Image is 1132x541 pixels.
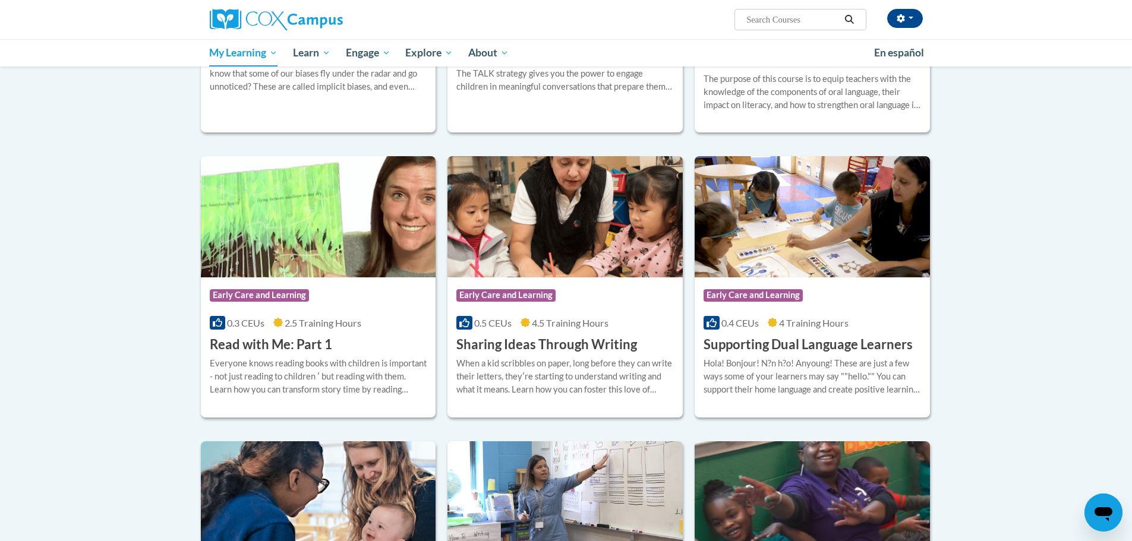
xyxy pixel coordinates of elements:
[456,54,674,93] div: Make conversations with your children brain-builders! The TALK strategy gives you the power to en...
[866,40,932,65] a: En español
[210,9,343,30] img: Cox Campus
[210,54,427,93] div: We all have biases, itʹs part of being human - but did you know that some of our biases fly under...
[456,336,637,354] h3: Sharing Ideas Through Writing
[704,357,921,396] div: Hola! Bonjour! N?n h?o! Anyoung! These are just a few ways some of your learners may say ""hello....
[840,12,858,27] button: Search
[209,46,278,60] span: My Learning
[285,39,338,67] a: Learn
[474,317,512,328] span: 0.5 CEUs
[293,46,330,60] span: Learn
[192,39,941,67] div: Main menu
[338,39,398,67] a: Engage
[1084,493,1122,531] iframe: Button to launch messaging window
[202,39,286,67] a: My Learning
[721,317,759,328] span: 0.4 CEUs
[874,46,924,59] span: En español
[447,156,683,417] a: Course LogoEarly Care and Learning0.5 CEUs4.5 Training Hours Sharing Ideas Through WritingWhen a ...
[461,39,516,67] a: About
[779,317,849,328] span: 4 Training Hours
[210,336,332,354] h3: Read with Me: Part 1
[704,72,921,112] div: The purpose of this course is to equip teachers with the knowledge of the components of oral lang...
[704,289,803,301] span: Early Care and Learning
[532,317,608,328] span: 4.5 Training Hours
[210,9,436,30] a: Cox Campus
[210,289,309,301] span: Early Care and Learning
[210,357,427,396] div: Everyone knows reading books with children is important - not just reading to children ʹ but read...
[695,156,930,417] a: Course LogoEarly Care and Learning0.4 CEUs4 Training Hours Supporting Dual Language LearnersHola!...
[346,46,390,60] span: Engage
[745,12,840,27] input: Search Courses
[456,357,674,396] div: When a kid scribbles on paper, long before they can write their letters, theyʹre starting to unde...
[201,156,436,417] a: Course LogoEarly Care and Learning0.3 CEUs2.5 Training Hours Read with Me: Part 1Everyone knows r...
[468,46,509,60] span: About
[456,289,556,301] span: Early Care and Learning
[201,156,436,277] img: Course Logo
[405,46,453,60] span: Explore
[398,39,461,67] a: Explore
[447,156,683,277] img: Course Logo
[695,156,930,277] img: Course Logo
[704,336,913,354] h3: Supporting Dual Language Learners
[285,317,361,328] span: 2.5 Training Hours
[227,317,264,328] span: 0.3 CEUs
[887,9,923,28] button: Account Settings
